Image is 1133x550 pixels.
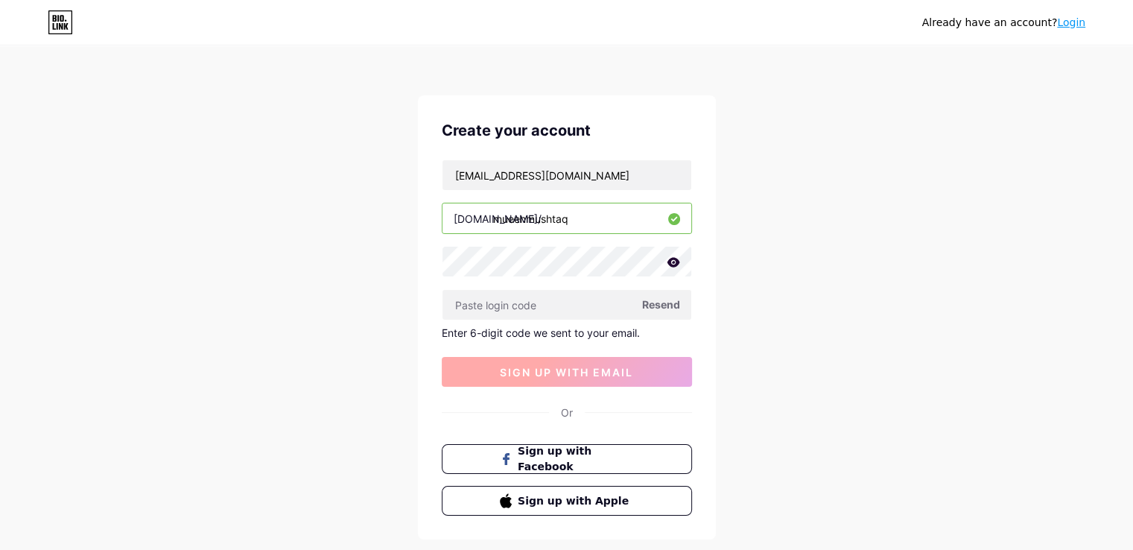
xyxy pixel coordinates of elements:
button: Sign up with Facebook [442,444,692,474]
div: Enter 6-digit code we sent to your email. [442,326,692,339]
input: username [442,203,691,233]
div: [DOMAIN_NAME]/ [454,211,542,227]
span: Sign up with Facebook [518,443,633,475]
button: sign up with email [442,357,692,387]
span: Resend [642,297,680,312]
div: Create your account [442,119,692,142]
div: Or [561,405,573,420]
span: sign up with email [500,366,633,379]
input: Email [442,160,691,190]
span: Sign up with Apple [518,493,633,509]
button: Sign up with Apple [442,486,692,516]
input: Paste login code [442,290,691,320]
div: Already have an account? [922,15,1085,31]
a: Login [1057,16,1085,28]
